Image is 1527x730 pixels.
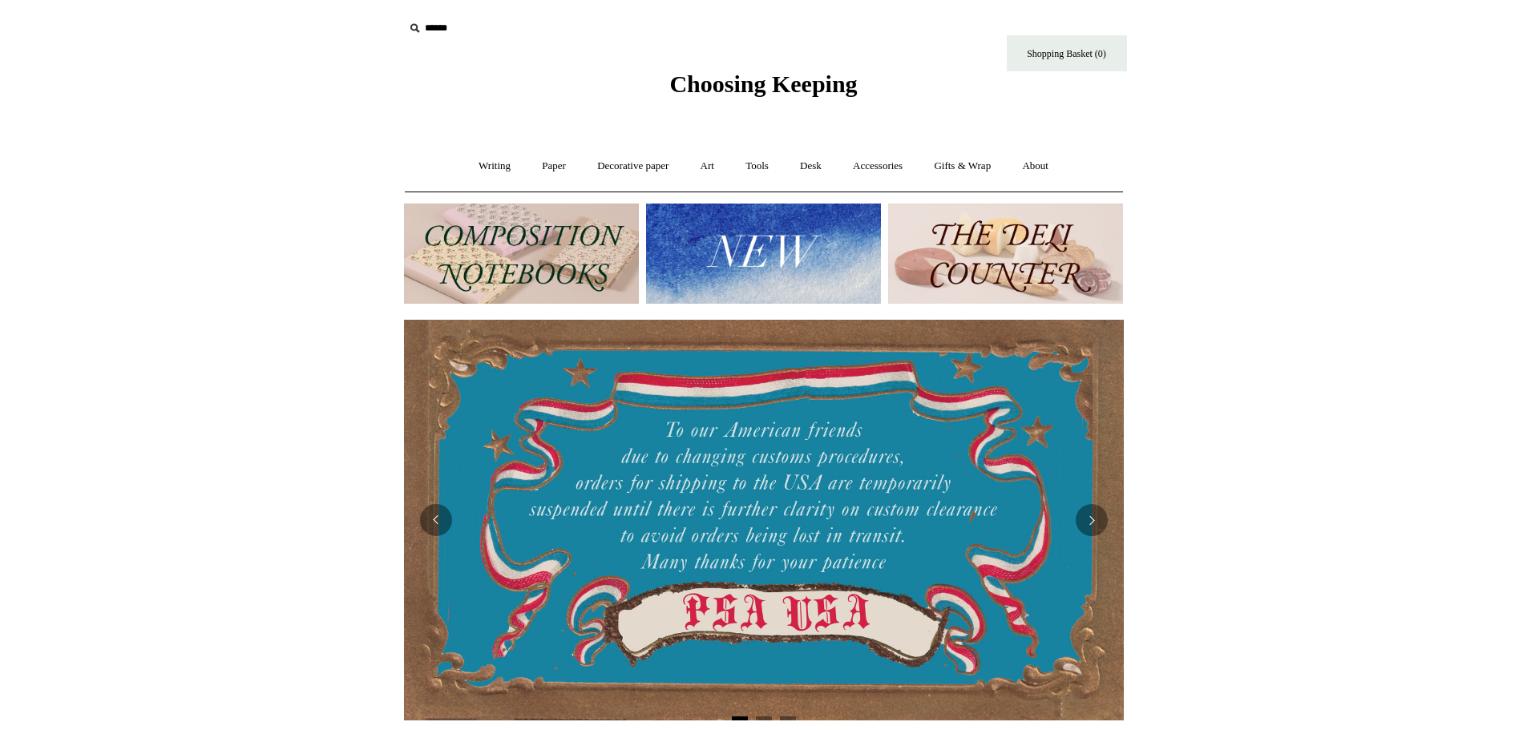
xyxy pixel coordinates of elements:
[919,145,1005,188] a: Gifts & Wrap
[404,204,639,304] img: 202302 Composition ledgers.jpg__PID:69722ee6-fa44-49dd-a067-31375e5d54ec
[731,145,783,188] a: Tools
[1008,145,1063,188] a: About
[464,145,525,188] a: Writing
[669,71,857,97] span: Choosing Keeping
[756,716,772,720] button: Page 2
[1076,504,1108,536] button: Next
[888,204,1123,304] img: The Deli Counter
[732,716,748,720] button: Page 1
[420,504,452,536] button: Previous
[646,204,881,304] img: New.jpg__PID:f73bdf93-380a-4a35-bcfe-7823039498e1
[786,145,836,188] a: Desk
[686,145,729,188] a: Art
[669,83,857,95] a: Choosing Keeping
[583,145,683,188] a: Decorative paper
[527,145,580,188] a: Paper
[404,320,1124,720] img: USA PSA .jpg__PID:33428022-6587-48b7-8b57-d7eefc91f15a
[1007,35,1127,71] a: Shopping Basket (0)
[780,716,796,720] button: Page 3
[838,145,917,188] a: Accessories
